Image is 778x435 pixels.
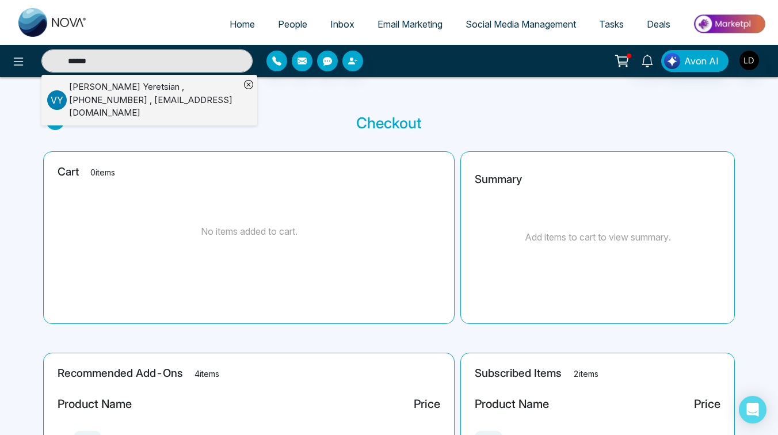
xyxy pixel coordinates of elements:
h2: Recommended Add-Ons [58,367,440,380]
div: Open Intercom Messenger [739,396,766,423]
a: Deals [635,13,682,35]
img: Market-place.gif [688,11,771,37]
a: Tasks [588,13,635,35]
span: Deals [647,18,670,30]
img: User Avatar [739,51,759,70]
span: Tasks [599,18,624,30]
div: [PERSON_NAME] Yeretsian , [PHONE_NUMBER] , [EMAIL_ADDRESS][DOMAIN_NAME] [69,81,240,120]
p: Add items to cart to view summary. [525,230,671,244]
a: Home [218,13,266,35]
span: Inbox [330,18,354,30]
button: Avon AI [661,50,729,72]
div: Price [414,395,440,413]
h2: Subscribed Items [475,367,720,380]
p: Summary [475,171,522,188]
span: Email Marketing [377,18,443,30]
span: People [278,18,307,30]
img: Lead Flow [664,53,680,69]
a: Inbox [319,13,366,35]
span: 2 items [573,369,598,379]
div: Price [694,395,720,413]
a: Email Marketing [366,13,454,35]
span: 4 items [194,369,219,379]
span: 0 items [90,167,115,177]
img: Nova CRM Logo [18,8,87,37]
div: Product Name [475,395,549,413]
p: No items added to cart. [201,224,298,238]
span: Home [230,18,255,30]
h2: Cart [58,166,440,179]
p: Checkout [356,112,422,134]
a: Social Media Management [454,13,588,35]
div: Product Name [58,395,132,413]
span: Avon AI [684,54,719,68]
a: People [266,13,319,35]
span: Social Media Management [466,18,576,30]
p: V Y [47,90,67,110]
